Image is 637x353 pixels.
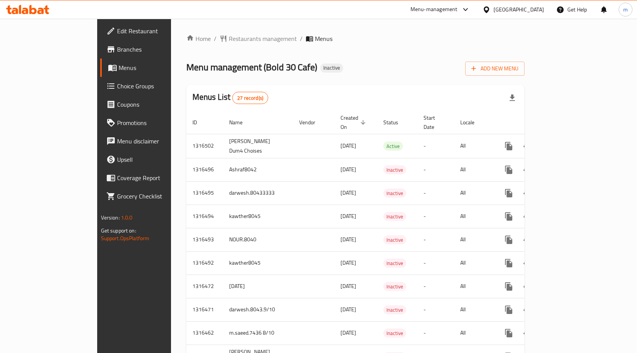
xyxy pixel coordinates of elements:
button: Change Status [518,301,536,319]
td: All [454,298,494,321]
span: Version: [101,213,120,223]
td: m.saeed.7436 8/10 [223,321,293,345]
div: Inactive [320,63,343,73]
td: 1316462 [186,321,223,345]
a: Coupons [100,95,204,114]
td: Ashraf8042 [223,158,293,181]
nav: breadcrumb [186,34,525,43]
span: Coupons [117,100,197,109]
td: - [417,251,454,275]
span: Choice Groups [117,81,197,91]
td: 1316493 [186,228,223,251]
span: [DATE] [340,234,356,244]
span: Start Date [424,113,445,132]
td: 1316494 [186,205,223,228]
td: [PERSON_NAME] Dum4 Choises [223,134,293,158]
a: Promotions [100,114,204,132]
td: - [417,228,454,251]
button: Change Status [518,137,536,155]
div: Export file [503,89,521,107]
td: - [417,205,454,228]
span: m [623,5,628,14]
a: Restaurants management [220,34,297,43]
span: Restaurants management [229,34,297,43]
td: - [417,275,454,298]
a: Menu disclaimer [100,132,204,150]
td: kawther8045 [223,205,293,228]
button: Change Status [518,231,536,249]
span: [DATE] [340,188,356,198]
button: Change Status [518,254,536,272]
span: Promotions [117,118,197,127]
button: more [500,161,518,179]
a: Edit Restaurant [100,22,204,40]
td: [DATE] [223,275,293,298]
li: / [300,34,303,43]
span: Grocery Checklist [117,192,197,201]
span: Created On [340,113,368,132]
span: Inactive [383,236,406,244]
td: - [417,134,454,158]
span: Menu management ( Bold 30 Cafe ) [186,59,317,76]
div: Inactive [383,235,406,244]
span: Upsell [117,155,197,164]
span: Active [383,142,403,151]
span: Add New Menu [471,64,518,73]
span: Inactive [383,282,406,291]
button: more [500,207,518,226]
span: [DATE] [340,281,356,291]
button: more [500,137,518,155]
td: - [417,158,454,181]
div: [GEOGRAPHIC_DATA] [494,5,544,14]
div: Menu-management [411,5,458,14]
span: 27 record(s) [233,94,268,102]
span: [DATE] [340,211,356,221]
td: All [454,228,494,251]
span: Inactive [383,212,406,221]
span: Menu disclaimer [117,137,197,146]
td: - [417,298,454,321]
td: NOUR.8040 [223,228,293,251]
span: ID [192,118,207,127]
a: Menus [100,59,204,77]
span: Get support on: [101,226,136,236]
a: Support.OpsPlatform [101,233,150,243]
span: Name [229,118,253,127]
a: Upsell [100,150,204,169]
a: Coverage Report [100,169,204,187]
td: All [454,181,494,205]
td: All [454,205,494,228]
td: 1316492 [186,251,223,275]
td: All [454,134,494,158]
span: [DATE] [340,258,356,268]
span: Inactive [383,259,406,268]
button: Change Status [518,324,536,342]
td: 1316472 [186,275,223,298]
span: [DATE] [340,164,356,174]
span: [DATE] [340,304,356,314]
div: Inactive [383,305,406,314]
button: Change Status [518,277,536,296]
span: Inactive [383,166,406,174]
button: Change Status [518,161,536,179]
a: Choice Groups [100,77,204,95]
span: [DATE] [340,141,356,151]
div: Inactive [383,329,406,338]
button: Change Status [518,207,536,226]
td: 1316496 [186,158,223,181]
td: - [417,181,454,205]
button: more [500,277,518,296]
td: darwesh.80433333 [223,181,293,205]
span: Vendor [299,118,325,127]
li: / [214,34,217,43]
td: 1316502 [186,134,223,158]
th: Actions [494,111,579,134]
td: kawther8045 [223,251,293,275]
button: more [500,184,518,202]
td: All [454,321,494,345]
div: Inactive [383,165,406,174]
td: 1316495 [186,181,223,205]
td: All [454,251,494,275]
